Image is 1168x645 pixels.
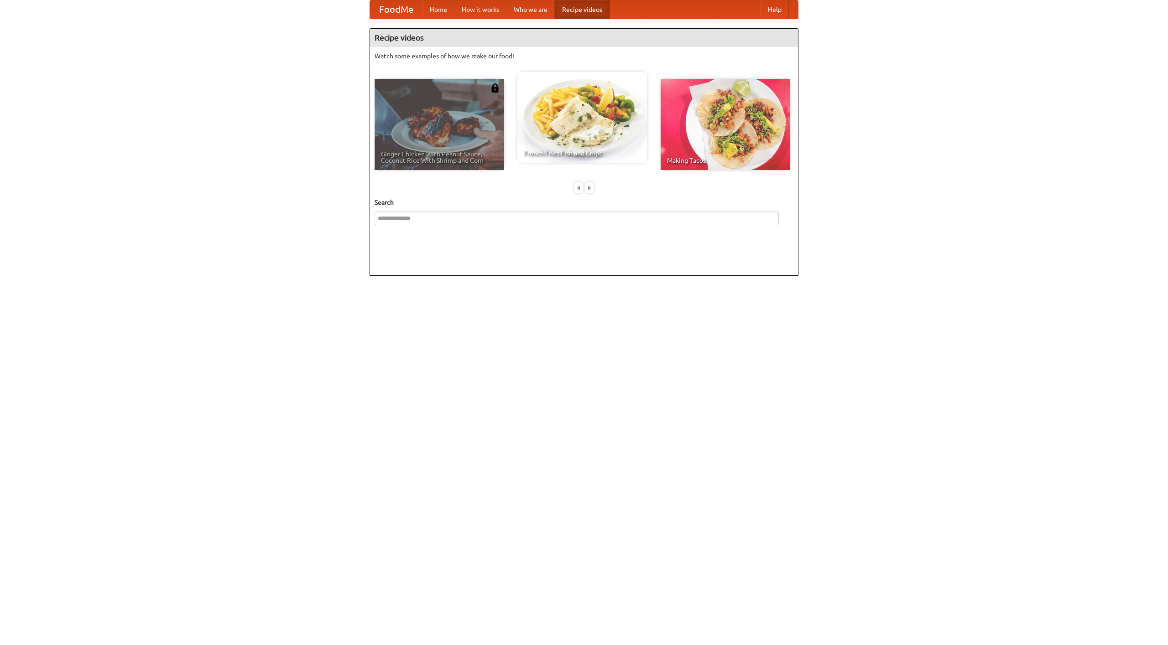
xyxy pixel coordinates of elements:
img: 483408.png [490,83,500,93]
h5: Search [375,198,793,207]
a: Who we are [506,0,555,19]
a: How it works [454,0,506,19]
a: Making Tacos [661,79,790,170]
a: Recipe videos [555,0,610,19]
h4: Recipe videos [370,29,798,47]
a: Help [761,0,789,19]
span: French Fries Fish and Chips [524,150,641,156]
p: Watch some examples of how we make our food! [375,52,793,61]
a: Home [422,0,454,19]
div: » [585,182,594,193]
a: FoodMe [370,0,422,19]
div: « [574,182,583,193]
a: French Fries Fish and Chips [517,72,647,163]
span: Making Tacos [667,157,784,164]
